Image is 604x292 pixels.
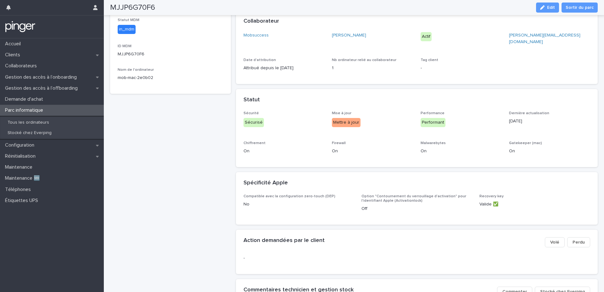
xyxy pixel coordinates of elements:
button: Sortir du parc [562,3,598,13]
p: Maintenance [3,164,37,170]
button: Edit [536,3,559,13]
span: Compatible avec la configuration zero-touch (DEP) [243,194,335,198]
p: On [243,148,325,154]
p: [DATE] [509,118,590,125]
span: Date d'attribution [243,58,276,62]
p: On [421,148,502,154]
p: Valide ✅ [479,201,590,208]
p: mob-mac-2e0b02 [118,75,223,81]
div: Performant [421,118,445,127]
span: Perdu [573,239,585,245]
span: Malwarebytes [421,141,446,145]
span: Nb ordinateur relié au collaborateur [332,58,396,62]
p: Attribué depuis le [DATE] [243,65,325,71]
span: Sécurité [243,111,259,115]
p: On [332,148,413,154]
a: [PERSON_NAME][EMAIL_ADDRESS][DOMAIN_NAME] [509,33,580,44]
h2: Statut [243,97,260,104]
span: Dernière actualisation [509,111,549,115]
p: Parc informatique [3,107,48,113]
div: Mettre à jour [332,118,361,127]
h2: Action demandées par le client [243,237,325,244]
p: - [421,65,502,71]
div: in_mdm [118,25,136,34]
p: Gestion des accès à l’offboarding [3,85,83,91]
p: Maintenance 🆕 [3,175,45,181]
p: Collaborateurs [3,63,42,69]
p: Téléphones [3,187,36,193]
p: Réinitialisation [3,153,41,159]
span: Gatekeeper (mac) [509,141,542,145]
span: Nom de l'ordinateur [118,68,154,72]
button: Perdu [567,237,590,247]
p: Gestion des accès à l’onboarding [3,74,82,80]
button: Volé [545,237,565,247]
p: Clients [3,52,25,58]
span: Volé [550,239,559,245]
h2: Spécificité Apple [243,180,288,187]
a: Mobsuccess [243,32,269,39]
span: Performance [421,111,445,115]
span: Chiffrement [243,141,266,145]
p: Off [361,205,472,212]
span: Tag client [421,58,438,62]
div: Sécurisé [243,118,264,127]
p: Tous les ordinateurs [3,120,54,125]
p: Configuration [3,142,39,148]
span: Edit [547,5,555,10]
span: Mise à jour [332,111,351,115]
p: On [509,148,590,154]
img: mTgBEunGTSyRkCgitkcU [5,20,36,33]
p: MJJP6G70F6 [118,51,223,58]
p: Accueil [3,41,26,47]
h2: Collaborateur [243,18,279,25]
span: Recovery key [479,194,504,198]
span: Statut MDM [118,18,139,22]
span: Firewall [332,141,346,145]
a: [PERSON_NAME] [332,32,366,39]
div: Actif [421,32,432,41]
span: Sortir du parc [566,4,594,11]
p: Demande d'achat [3,96,48,102]
p: Étiquettes UPS [3,198,43,204]
p: No [243,201,354,208]
span: ID MDM [118,44,131,48]
p: - [243,255,354,261]
p: Stocké chez Everping [3,130,57,136]
h2: MJJP6G70F6 [110,3,155,12]
p: 1 [332,65,413,71]
span: Option "Contournement du verrouillage d'activation" pour l'identifiant Apple (Activationlock) [361,194,466,203]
